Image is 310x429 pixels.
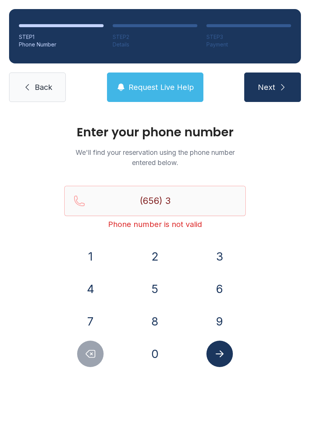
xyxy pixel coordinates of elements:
button: 1 [77,243,104,270]
p: We'll find your reservation using the phone number entered below. [64,147,246,168]
button: 2 [142,243,168,270]
div: Details [113,41,197,48]
div: STEP 2 [113,33,197,41]
h1: Enter your phone number [64,126,246,138]
button: 3 [206,243,233,270]
button: 9 [206,308,233,335]
div: Phone Number [19,41,104,48]
button: 7 [77,308,104,335]
div: Payment [206,41,291,48]
button: 5 [142,276,168,302]
button: 0 [142,341,168,367]
div: STEP 3 [206,33,291,41]
button: Delete number [77,341,104,367]
span: Request Live Help [129,82,194,93]
button: 8 [142,308,168,335]
div: Phone number is not valid [64,219,246,230]
span: Next [258,82,275,93]
button: 4 [77,276,104,302]
span: Back [35,82,52,93]
div: STEP 1 [19,33,104,41]
button: 6 [206,276,233,302]
button: Submit lookup form [206,341,233,367]
input: Reservation phone number [64,186,246,216]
